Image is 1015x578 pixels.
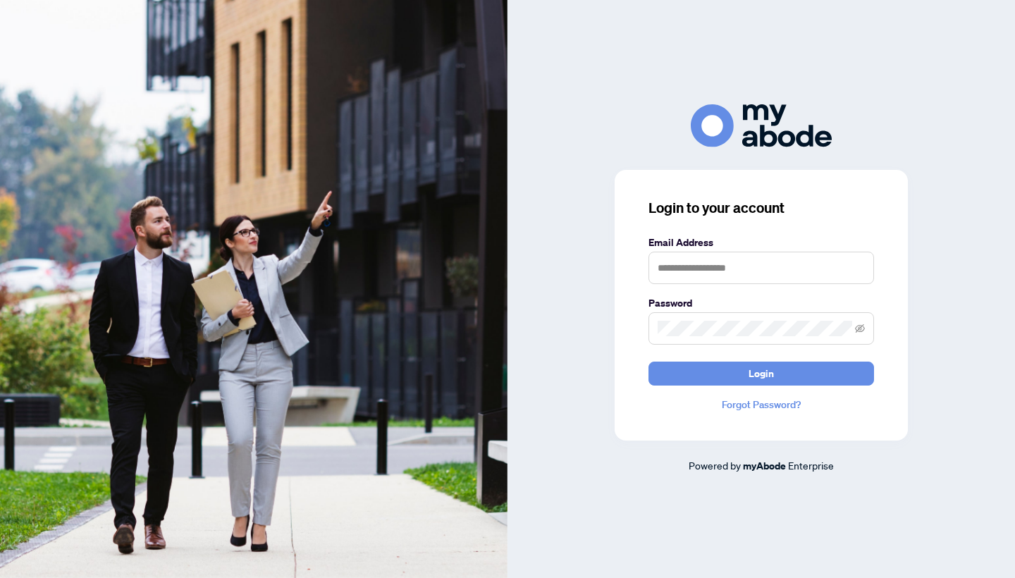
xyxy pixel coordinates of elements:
label: Email Address [648,235,874,250]
span: eye-invisible [855,324,865,333]
span: Login [749,362,774,385]
a: myAbode [743,458,786,474]
span: Enterprise [788,459,834,472]
h3: Login to your account [648,198,874,218]
img: ma-logo [691,104,832,147]
button: Login [648,362,874,386]
span: Powered by [689,459,741,472]
a: Forgot Password? [648,397,874,412]
label: Password [648,295,874,311]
